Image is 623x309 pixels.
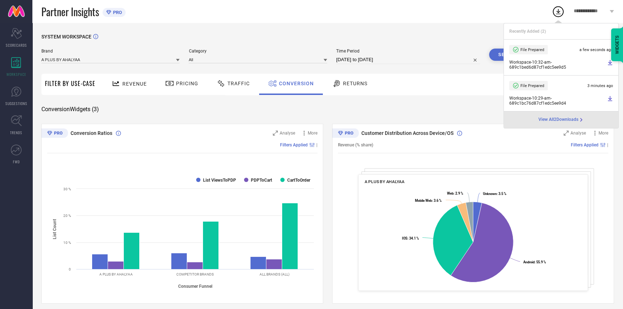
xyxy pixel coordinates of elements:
[13,159,20,164] span: FWD
[520,47,544,52] span: File Prepared
[483,192,506,196] text: : 3.5 %
[332,128,359,139] div: Premium
[415,199,442,203] text: : 3.6 %
[523,260,534,264] tspan: Android
[483,192,497,196] tspan: Unknown
[6,72,26,77] span: WORKSPACE
[41,49,180,54] span: Brand
[587,83,613,88] span: 3 minutes ago
[509,29,546,34] span: Recently Added ( 2 )
[41,34,91,40] span: SYSTEM WORKSPACE
[63,187,71,191] text: 30 %
[599,131,608,136] span: More
[338,142,373,147] span: Revenue (% share)
[538,117,578,123] span: View All 2 Downloads
[523,260,546,264] text: : 55.9 %
[607,96,613,106] a: Download
[5,101,27,106] span: SUGGESTIONS
[365,179,405,184] span: A PLUS BY AHALYAA
[308,131,317,136] span: More
[71,130,112,136] span: Conversion Ratios
[607,142,608,147] span: |
[176,272,214,276] text: COMPETITOR BRANDS
[41,128,68,139] div: Premium
[509,60,605,70] span: Workspace - 10:32-am - 689c1bed6d87cf1edc5ee9d5
[402,236,407,240] tspan: IOS
[336,55,480,64] input: Select time period
[564,131,569,136] svg: Zoom
[538,117,584,123] div: Open download page
[415,199,432,203] tspan: Mobile Web
[99,272,133,276] text: A PLUS BY AHALYAA
[52,219,57,239] tspan: List Count
[538,117,584,123] a: View All2Downloads
[41,106,99,113] span: Conversion Widgets ( 3 )
[287,178,311,183] text: CartToOrder
[45,79,95,88] span: Filter By Use-Case
[336,49,480,54] span: Time Period
[571,142,599,147] span: Filters Applied
[279,81,314,86] span: Conversion
[273,131,278,136] svg: Zoom
[111,10,122,15] span: PRO
[6,42,27,48] span: SCORECARDS
[316,142,317,147] span: |
[63,241,71,245] text: 10 %
[447,191,463,195] text: : 2.9 %
[552,5,565,18] div: Open download list
[176,81,198,86] span: Pricing
[361,130,453,136] span: Customer Distribution Across Device/OS
[343,81,367,86] span: Returns
[259,272,289,276] text: ALL BRANDS (ALL)
[447,191,453,195] tspan: Web
[10,130,22,135] span: TRENDS
[178,283,212,288] tspan: Consumer Funnel
[203,178,236,183] text: List ViewsToPDP
[251,178,272,183] text: PDPToCart
[280,131,295,136] span: Analyse
[69,267,71,271] text: 0
[520,83,544,88] span: File Prepared
[570,131,586,136] span: Analyse
[41,4,99,19] span: Partner Insights
[280,142,308,147] span: Filters Applied
[402,236,419,240] text: : 34.1 %
[509,96,605,106] span: Workspace - 10:29-am - 689c1bc76d87cf1edc5ee9d4
[489,49,528,61] button: Search
[607,60,613,70] a: Download
[189,49,327,54] span: Category
[122,81,147,87] span: Revenue
[579,47,613,52] span: a few seconds ago
[227,81,250,86] span: Traffic
[63,214,71,218] text: 20 %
